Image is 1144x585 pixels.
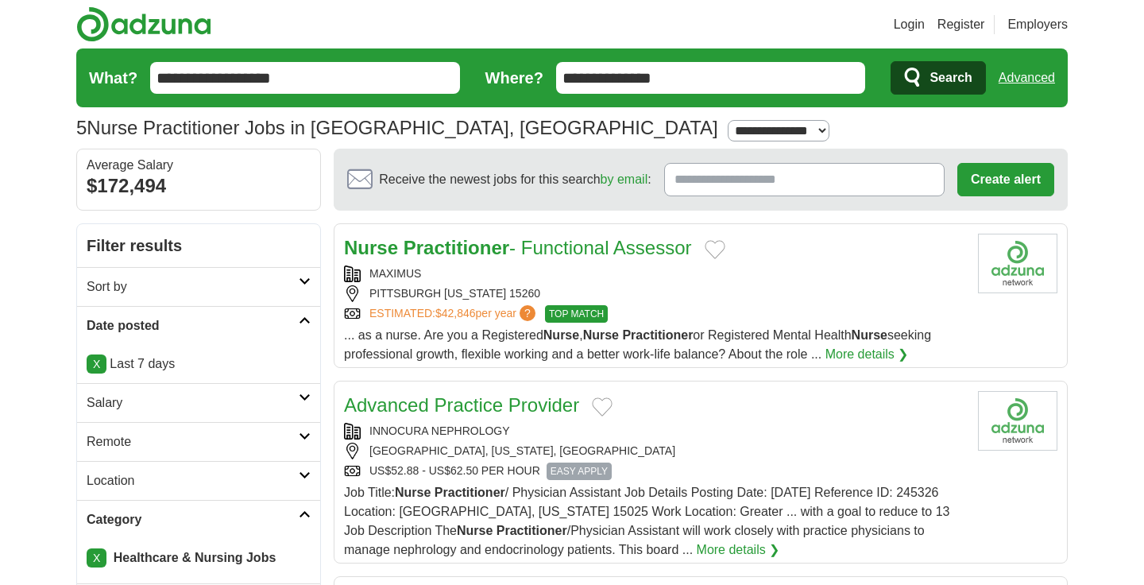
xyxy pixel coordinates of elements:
div: PITTSBURGH [US_STATE] 15260 [344,285,965,302]
div: US$52.88 - US$62.50 PER HOUR [344,463,965,480]
a: Category [77,500,320,539]
h1: Nurse Practitioner Jobs in [GEOGRAPHIC_DATA], [GEOGRAPHIC_DATA] [76,117,718,138]
a: More details ❯ [825,345,909,364]
button: Search [891,61,985,95]
button: Create alert [957,163,1054,196]
span: Job Title: / Physician Assistant Job Details Posting Date: [DATE] Reference ID: 245326 Location: ... [344,486,949,556]
strong: Healthcare & Nursing Jobs [114,551,276,564]
a: Salary [77,383,320,422]
div: MAXIMUS [344,265,965,282]
img: Company logo [978,391,1057,451]
a: Sort by [77,267,320,306]
span: Receive the newest jobs for this search : [379,170,651,189]
h2: Remote [87,432,299,451]
span: Search [929,62,972,94]
a: X [87,354,106,374]
h2: Location [87,471,299,490]
a: X [87,548,106,568]
strong: Practitioner [404,237,509,258]
a: Remote [77,422,320,461]
strong: Nurse [543,328,579,342]
div: Average Salary [87,159,311,172]
span: ? [520,305,535,321]
a: Nurse Practitioner- Functional Assessor [344,237,692,258]
div: [GEOGRAPHIC_DATA], [US_STATE], [GEOGRAPHIC_DATA] [344,443,965,459]
h2: Date posted [87,316,299,335]
a: Login [894,15,925,34]
strong: Nurse [395,486,431,499]
strong: Nurse [457,524,493,537]
h2: Category [87,510,299,529]
a: Advanced Practice Provider [344,394,579,416]
button: Add to favorite jobs [705,240,725,259]
a: Advanced [999,62,1055,94]
strong: Practitioner [435,486,505,499]
a: More details ❯ [697,540,780,560]
strong: Nurse [583,328,619,342]
h2: Sort by [87,277,299,296]
h2: Filter results [77,224,320,267]
strong: Nurse [852,328,887,342]
a: Location [77,461,320,500]
span: $42,846 [435,307,476,320]
a: Employers [1007,15,1068,34]
span: TOP MATCH [545,305,608,323]
img: Adzuna logo [76,6,211,42]
div: $172,494 [87,172,311,200]
div: INNOCURA NEPHROLOGY [344,423,965,440]
a: ESTIMATED:$42,846per year? [369,305,539,323]
label: What? [89,66,137,90]
span: 5 [76,114,87,142]
h2: Salary [87,393,299,413]
img: Company logo [978,234,1057,293]
a: Date posted [77,306,320,345]
strong: Nurse [344,237,398,258]
span: ... as a nurse. Are you a Registered , or Registered Mental Health seeking professional growth, f... [344,328,931,361]
a: Register [937,15,985,34]
button: Add to favorite jobs [592,397,613,416]
a: by email [601,172,648,186]
strong: Practitioner [497,524,567,537]
strong: Practitioner [622,328,693,342]
span: EASY APPLY [547,463,612,480]
label: Where? [485,66,543,90]
p: Last 7 days [87,354,311,374]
